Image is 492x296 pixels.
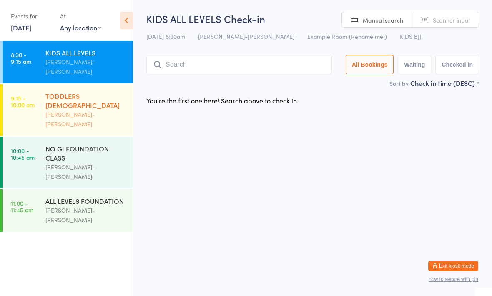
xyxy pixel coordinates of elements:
div: Events for [11,9,52,23]
div: Check in time (DESC) [410,78,479,88]
div: [PERSON_NAME]-[PERSON_NAME] [45,110,126,129]
div: NO GI FOUNDATION CLASS [45,144,126,162]
button: Checked in [435,55,479,74]
a: [DATE] [11,23,31,32]
button: how to secure with pin [429,276,478,282]
time: 10:00 - 10:45 am [11,147,35,161]
span: Example Room (Rename me!) [307,32,387,40]
div: [PERSON_NAME]-[PERSON_NAME] [45,57,126,76]
time: 9:15 - 10:00 am [11,95,35,108]
button: All Bookings [346,55,394,74]
h2: KIDS ALL LEVELS Check-in [146,12,479,25]
div: Any location [60,23,101,32]
span: [PERSON_NAME]-[PERSON_NAME] [198,32,294,40]
div: KIDS ALL LEVELS [45,48,126,57]
span: KIDS BJJ [400,32,421,40]
div: TODDLERS [DEMOGRAPHIC_DATA] [45,91,126,110]
a: 10:00 -10:45 amNO GI FOUNDATION CLASS[PERSON_NAME]-[PERSON_NAME] [3,137,133,188]
a: 8:30 -9:15 amKIDS ALL LEVELS[PERSON_NAME]-[PERSON_NAME] [3,41,133,83]
time: 11:00 - 11:45 am [11,200,33,213]
div: [PERSON_NAME]-[PERSON_NAME] [45,206,126,225]
time: 8:30 - 9:15 am [11,51,31,65]
input: Search [146,55,332,74]
button: Exit kiosk mode [428,261,478,271]
div: You're the first one here! Search above to check in. [146,96,299,105]
label: Sort by [389,79,409,88]
div: At [60,9,101,23]
div: ALL LEVELS FOUNDATION [45,196,126,206]
span: Manual search [363,16,403,24]
span: Scanner input [433,16,470,24]
a: 9:15 -10:00 amTODDLERS [DEMOGRAPHIC_DATA][PERSON_NAME]-[PERSON_NAME] [3,84,133,136]
button: Waiting [398,55,431,74]
div: [PERSON_NAME]-[PERSON_NAME] [45,162,126,181]
span: [DATE] 8:30am [146,32,185,40]
a: 11:00 -11:45 amALL LEVELS FOUNDATION[PERSON_NAME]-[PERSON_NAME] [3,189,133,232]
